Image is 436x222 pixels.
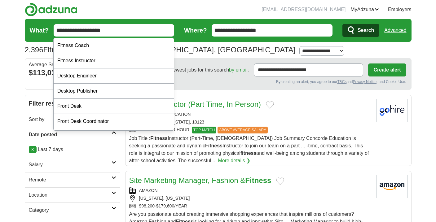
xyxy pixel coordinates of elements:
[129,176,271,185] a: Site Marketing Manager, Fashion &Fitness
[218,127,268,133] span: ABOVE AVERAGE SALARY
[54,38,174,53] div: Fitness Coach
[29,146,116,153] p: Last 7 days
[129,119,372,125] div: [US_STATE], [US_STATE], 10123
[25,187,120,202] a: Location
[353,80,377,84] a: Privacy Notice
[377,175,407,198] img: Amazon logo
[229,67,248,72] a: by email
[29,62,116,67] div: Average Salary
[25,95,120,112] h2: Filter results
[129,136,369,163] span: Job Title : Instructor (Part-Time, [DEMOGRAPHIC_DATA]) Job Summary Concorde Education is seeking ...
[54,129,174,144] div: Fitness
[29,207,112,214] h2: Category
[25,202,120,218] a: Category
[350,6,379,13] a: MyAdzuna
[129,100,261,108] a: FitnessInstructor (Part Time, In Person)
[184,26,207,35] label: Where?
[240,150,257,156] strong: fitness
[29,146,37,153] a: X
[266,101,274,109] button: Add to favorite jobs
[337,80,346,84] a: T&Cs
[358,24,374,37] span: Search
[29,131,112,138] h2: Date posted
[30,26,49,35] label: What?
[25,172,120,187] a: Remote
[54,99,174,114] div: Front Desk
[218,157,250,164] a: More details ❯
[29,67,116,78] div: $113,038
[54,68,174,84] div: Desktop Engineer
[25,44,43,55] span: 2,396
[25,46,296,54] h1: Fitness Jobs in [US_STATE][GEOGRAPHIC_DATA], [GEOGRAPHIC_DATA]
[276,177,284,185] button: Add to favorite jobs
[25,2,77,16] img: Adzuna logo
[143,66,249,74] span: Receive the newest jobs for this search :
[25,127,120,142] a: Date posted
[29,176,112,184] h2: Remote
[150,136,168,141] strong: Fitness
[129,127,372,133] div: 50 - 100 USD PER HOUR
[192,127,216,133] span: TOP MATCH
[205,143,222,148] strong: Fitness
[368,63,406,76] button: Create alert
[245,176,271,185] strong: Fitness
[262,6,346,13] li: [EMAIL_ADDRESS][DOMAIN_NAME]
[377,99,407,122] img: Company logo
[129,195,372,202] div: [US_STATE], [US_STATE]
[129,111,372,118] div: CONCORDE EDUCATION
[54,84,174,99] div: Desktop Publisher
[29,116,112,123] h2: Sort by
[384,24,406,37] a: Advanced
[139,188,158,193] a: AMAZON
[388,6,412,13] a: Employers
[25,112,120,127] a: Sort by
[130,79,406,85] div: By creating an alert, you agree to our and , and Cookie Use.
[129,203,372,209] div: $98,200-$179,600/YEAR
[54,114,174,129] div: Front Desk Coordinator
[29,161,112,168] h2: Salary
[25,157,120,172] a: Salary
[342,24,379,37] button: Search
[29,191,112,199] h2: Location
[54,53,174,68] div: Fitness Instructor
